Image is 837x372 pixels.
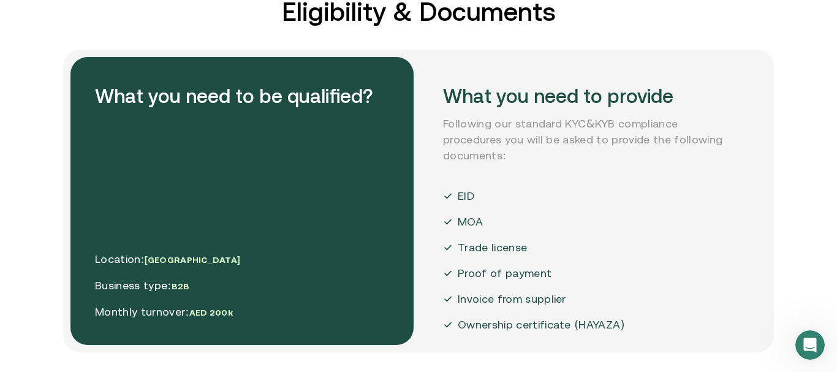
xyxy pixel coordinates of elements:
[795,330,825,360] iframe: Intercom live chat
[95,82,373,111] h2: What you need to be qualified?
[443,82,737,111] h2: What you need to provide
[458,317,625,333] p: Ownership certificate (HAYAZA)
[189,308,233,317] span: AED 200k
[458,240,527,256] p: Trade license
[443,320,453,330] img: Moa
[443,217,453,227] img: Moa
[458,291,566,307] p: Invoice from supplier
[172,281,190,291] span: B2B
[443,191,453,201] img: Moa
[458,214,483,230] p: MOA
[443,294,453,304] img: Moa
[145,255,240,265] span: [GEOGRAPHIC_DATA]
[458,188,474,204] p: EID
[95,278,240,294] p: Business type:
[458,265,551,281] p: Proof of payment
[95,304,240,321] p: Monthly turnover:
[443,116,737,164] p: Following our standard KYC&KYB compliance procedures you will be asked to provide the following d...
[443,268,453,278] img: Moa
[95,251,240,268] p: Location:
[443,243,453,252] img: Moa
